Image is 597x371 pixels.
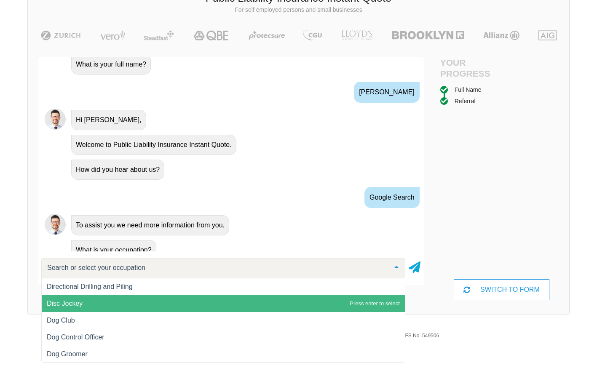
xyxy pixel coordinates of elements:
[45,214,66,235] img: Chatbot | PLI
[71,240,156,260] div: What is your occupation?
[246,30,288,40] img: Protecsure | Public Liability Insurance
[337,30,377,40] img: LLOYD's | Public Liability Insurance
[96,30,129,40] img: Vero | Public Liability Insurance
[189,30,234,40] img: QBE | Public Liability Insurance
[354,82,420,103] div: [PERSON_NAME]
[45,264,388,272] input: Search or select your occupation
[45,109,66,130] img: Chatbot | PLI
[47,283,133,290] span: Directional Drilling and Piling
[47,317,75,324] span: Dog Club
[479,30,524,40] img: Allianz | Public Liability Insurance
[440,57,502,78] h4: Your Progress
[455,96,476,106] div: Referral
[34,6,563,14] p: For self employed persons and small businesses
[388,30,467,40] img: Brooklyn | Public Liability Insurance
[71,110,146,130] div: Hi [PERSON_NAME],
[71,135,236,155] div: Welcome to Public Liability Insurance Instant Quote.
[47,300,83,307] span: Disc Jockey
[47,334,104,341] span: Dog Control Officer
[47,350,88,358] span: Dog Groomer
[455,85,482,94] div: Full Name
[71,160,164,180] div: How did you hear about us?
[364,187,420,208] div: Google Search
[71,54,151,75] div: What is your full name?
[140,30,177,40] img: Steadfast | Public Liability Insurance
[71,215,229,235] div: To assist you we need more information from you.
[535,30,560,40] img: AIG | Public Liability Insurance
[300,30,325,40] img: CGU | Public Liability Insurance
[37,30,85,40] img: Zurich | Public Liability Insurance
[454,279,549,300] div: SWITCH TO FORM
